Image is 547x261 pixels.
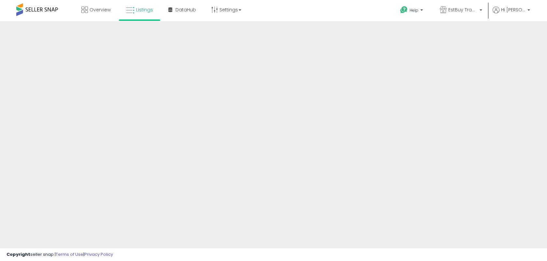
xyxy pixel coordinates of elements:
span: Overview [90,7,111,13]
a: Hi [PERSON_NAME] [493,7,530,21]
strong: Copyright [7,251,30,257]
span: Hi [PERSON_NAME] [501,7,526,13]
a: Help [395,1,429,21]
span: DataHub [175,7,196,13]
a: Privacy Policy [84,251,113,257]
div: seller snap | | [7,252,113,258]
span: Listings [136,7,153,13]
span: Help [410,7,418,13]
i: Get Help [400,6,408,14]
a: Terms of Use [56,251,83,257]
span: EstBuy Trading [448,7,478,13]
